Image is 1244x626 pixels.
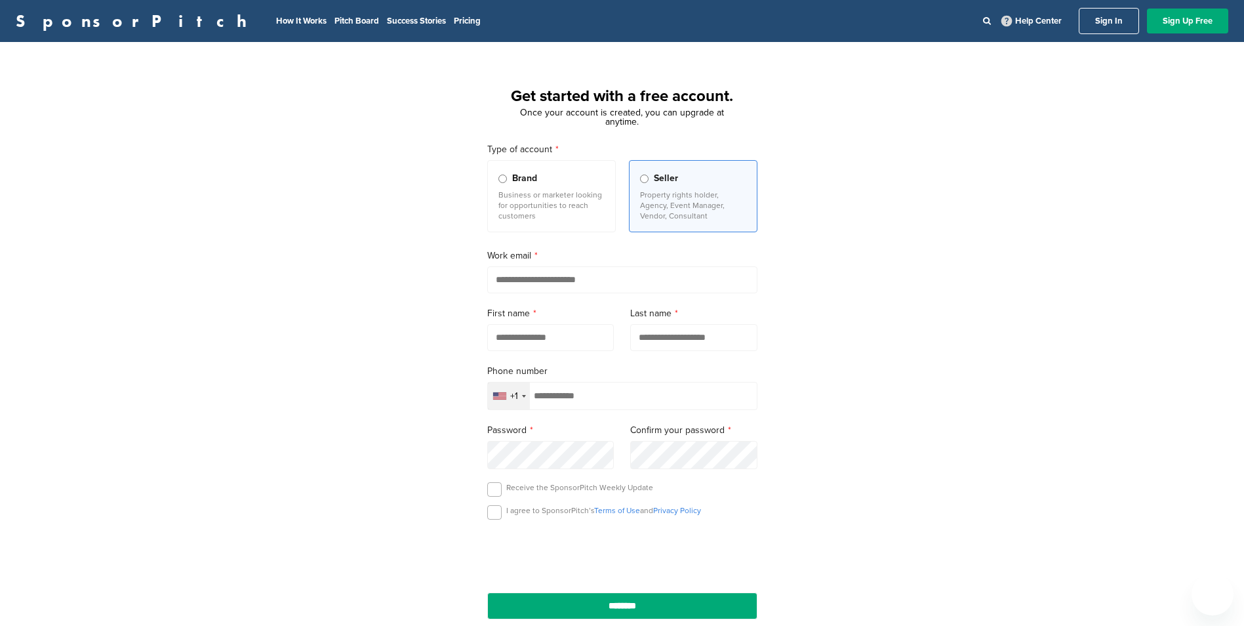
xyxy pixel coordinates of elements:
[1192,574,1234,616] iframe: Button to launch messaging window
[498,190,605,221] p: Business or marketer looking for opportunities to reach customers
[334,16,379,26] a: Pitch Board
[640,175,649,183] input: Seller Property rights holder, Agency, Event Manager, Vendor, Consultant
[276,16,327,26] a: How It Works
[387,16,446,26] a: Success Stories
[520,107,724,127] span: Once your account is created, you can upgrade at anytime.
[512,171,537,186] span: Brand
[1147,9,1228,33] a: Sign Up Free
[498,175,507,183] input: Brand Business or marketer looking for opportunities to reach customers
[630,423,757,438] label: Confirm your password
[487,306,614,321] label: First name
[548,535,697,574] iframe: reCAPTCHA
[472,85,773,108] h1: Get started with a free account.
[510,392,518,401] div: +1
[506,482,653,493] p: Receive the SponsorPitch Weekly Update
[1079,8,1139,34] a: Sign In
[487,142,757,157] label: Type of account
[487,423,614,438] label: Password
[594,506,640,515] a: Terms of Use
[506,505,701,516] p: I agree to SponsorPitch’s and
[488,383,530,409] div: Selected country
[630,306,757,321] label: Last name
[487,364,757,379] label: Phone number
[487,249,757,263] label: Work email
[653,506,701,515] a: Privacy Policy
[999,13,1064,29] a: Help Center
[640,190,746,221] p: Property rights holder, Agency, Event Manager, Vendor, Consultant
[454,16,481,26] a: Pricing
[16,12,255,30] a: SponsorPitch
[654,171,678,186] span: Seller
